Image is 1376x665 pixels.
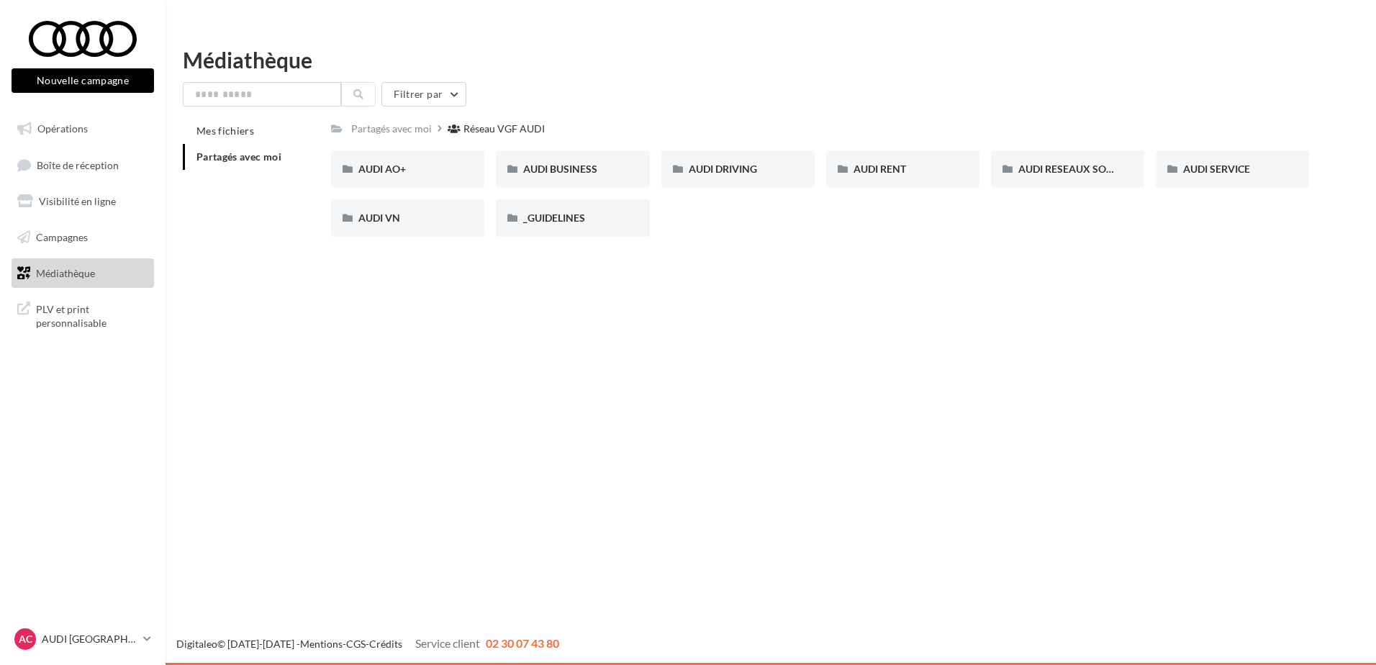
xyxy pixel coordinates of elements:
p: AUDI [GEOGRAPHIC_DATA] [42,632,137,646]
a: Mentions [300,638,343,650]
div: Partagés avec moi [351,122,432,136]
span: AUDI VN [358,212,400,224]
a: Crédits [369,638,402,650]
span: Mes fichiers [196,125,254,137]
span: Visibilité en ligne [39,195,116,207]
span: _GUIDELINES [523,212,585,224]
div: Réseau VGF AUDI [463,122,545,136]
a: Boîte de réception [9,150,157,181]
span: Boîte de réception [37,158,119,171]
div: Médiathèque [183,49,1359,71]
button: Filtrer par [381,82,466,107]
span: Partagés avec moi [196,150,281,163]
span: Opérations [37,122,88,135]
span: AUDI BUSINESS [523,163,597,175]
span: Service client [415,636,480,650]
span: PLV et print personnalisable [36,299,148,330]
a: Digitaleo [176,638,217,650]
a: PLV et print personnalisable [9,294,157,336]
a: Campagnes [9,222,157,253]
a: AC AUDI [GEOGRAPHIC_DATA] [12,625,154,653]
a: Opérations [9,114,157,144]
span: AC [19,632,32,646]
span: AUDI RESEAUX SOCIAUX [1018,163,1137,175]
a: CGS [346,638,366,650]
button: Nouvelle campagne [12,68,154,93]
span: 02 30 07 43 80 [486,636,559,650]
a: Visibilité en ligne [9,186,157,217]
span: AUDI DRIVING [689,163,757,175]
span: Campagnes [36,231,88,243]
span: Médiathèque [36,266,95,279]
span: © [DATE]-[DATE] - - - [176,638,559,650]
span: AUDI RENT [854,163,906,175]
span: AUDI SERVICE [1183,163,1250,175]
iframe: Intercom live chat [1327,616,1362,651]
span: AUDI AO+ [358,163,406,175]
a: Médiathèque [9,258,157,289]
